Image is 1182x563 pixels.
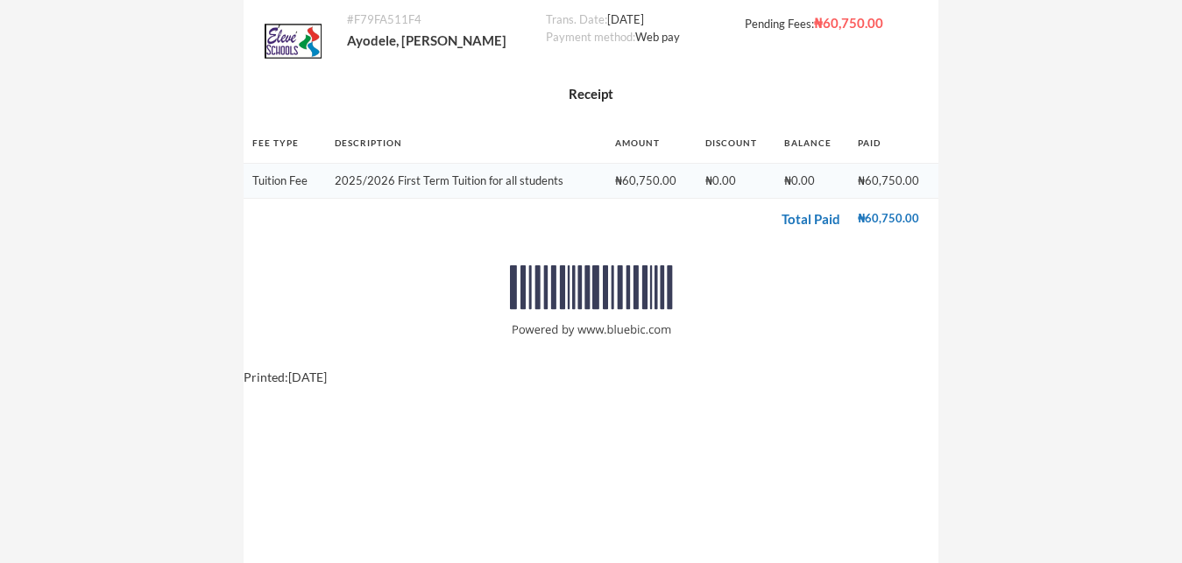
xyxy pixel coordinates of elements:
[510,265,673,341] img: bluebic barcode
[546,29,740,46] div: Web pay
[697,123,775,163] th: Discount
[244,199,849,240] td: Total Paid
[814,15,883,31] span: ₦60,750.00
[347,11,541,29] div: # F79FA511F4
[347,29,541,52] div: Ayodele, [PERSON_NAME]
[546,12,607,26] span: Trans. Date:
[775,163,849,199] td: ₦0.00
[326,163,606,199] td: 2025/2026 First Term Tuition for all students
[849,123,939,163] th: Paid
[745,17,814,31] span: Pending Fees:
[326,123,606,163] th: Description
[244,123,327,163] th: Fee Type
[775,123,849,163] th: Balance
[257,84,926,104] h2: Receipt
[546,30,635,44] span: Payment method:
[849,199,939,240] td: ₦60,750.00
[546,11,740,29] div: [DATE]
[697,163,775,199] td: ₦0.00
[849,163,939,199] td: ₦60,750.00
[265,11,322,71] img: logo
[606,123,696,163] th: Amount
[244,163,327,199] td: Tuition Fee
[606,163,696,199] td: ₦60,750.00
